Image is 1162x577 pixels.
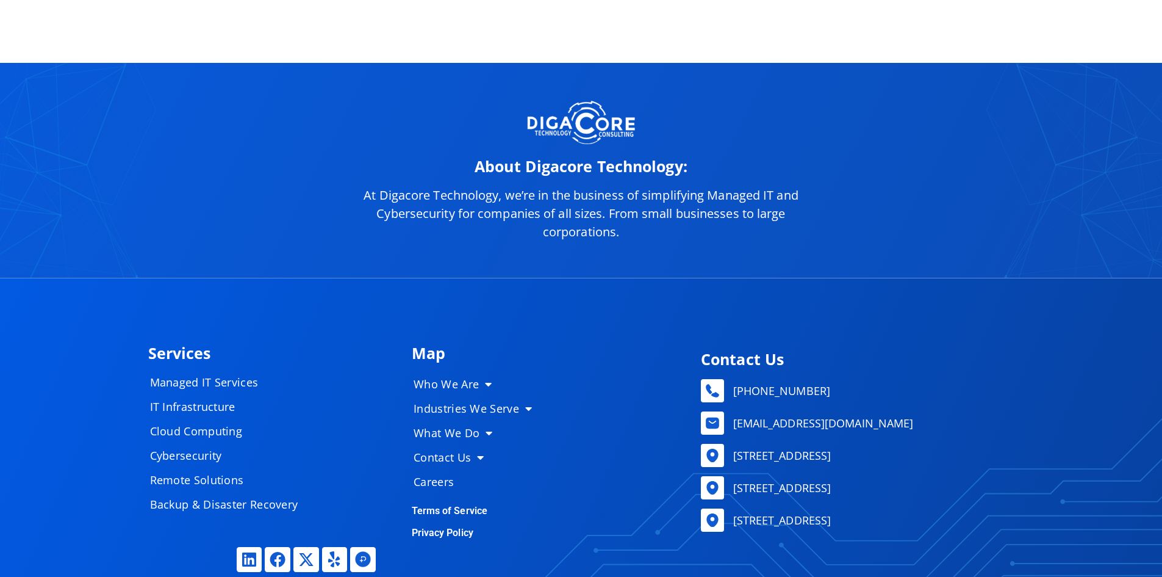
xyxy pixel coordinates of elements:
[401,445,554,470] a: Contact Us
[401,372,554,494] nav: Menu
[730,414,914,432] span: [EMAIL_ADDRESS][DOMAIN_NAME]
[138,419,321,443] a: Cloud Computing
[138,492,321,517] a: Backup & Disaster Recovery
[343,186,819,241] p: At Digacore Technology, we’re in the business of simplifying Managed IT and Cybersecurity for com...
[138,370,321,517] nav: Menu
[701,352,1008,367] h4: Contact Us
[730,446,831,465] span: [STREET_ADDRESS]
[148,346,400,361] h4: Services
[701,444,1008,467] a: [STREET_ADDRESS]
[401,396,554,421] a: Industries We Serve
[412,527,473,539] a: Privacy Policy
[730,382,830,400] span: [PHONE_NUMBER]
[401,372,554,396] a: Who We Are
[138,443,321,468] a: Cybersecurity
[138,468,321,492] a: Remote Solutions
[343,159,819,174] h2: About Digacore Technology:
[701,476,1008,499] a: [STREET_ADDRESS]
[412,346,683,361] h4: Map
[701,379,1008,402] a: [PHONE_NUMBER]
[138,370,321,394] a: Managed IT Services
[138,394,321,419] a: IT Infrastructure
[730,511,831,529] span: [STREET_ADDRESS]
[730,479,831,497] span: [STREET_ADDRESS]
[412,505,488,517] a: Terms of Service
[701,412,1008,435] a: [EMAIL_ADDRESS][DOMAIN_NAME]
[527,100,634,146] img: DigaCore Technology Consulting
[401,470,554,494] a: Careers
[701,509,1008,532] a: [STREET_ADDRESS]
[401,421,554,445] a: What We Do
